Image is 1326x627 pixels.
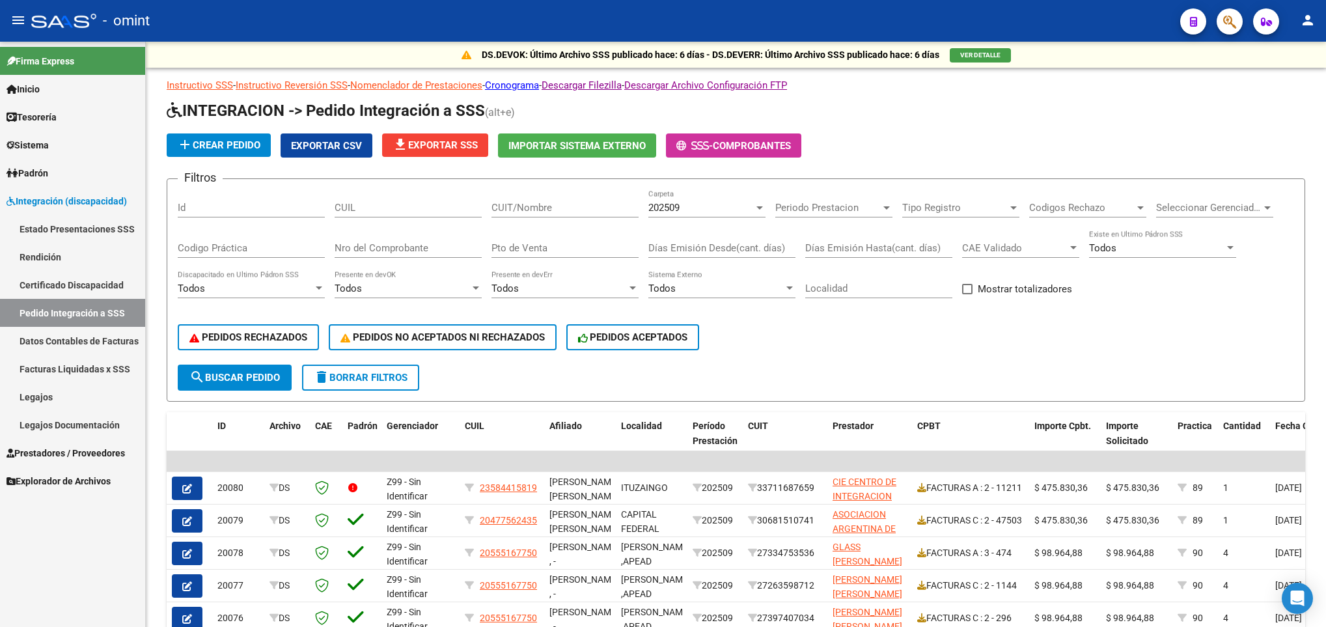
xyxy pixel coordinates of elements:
[482,48,939,62] p: DS.DEVOK: Último Archivo SSS publicado hace: 6 días - DS.DEVERR: Último Archivo SSS publicado hac...
[833,477,898,517] span: CIE CENTRO DE INTEGRACION ESCOLAR S.R.L.
[1275,482,1302,493] span: [DATE]
[544,412,616,469] datatable-header-cell: Afiliado
[1193,515,1203,525] span: 89
[713,140,791,152] span: Comprobantes
[833,509,896,579] span: ASOCIACION ARGENTINA DE PADRES DE AUTISTAS APADEA
[387,542,428,567] span: Z99 - Sin Identificar
[1193,482,1203,493] span: 89
[549,477,621,517] span: [PERSON_NAME] [PERSON_NAME], -
[350,79,482,91] a: Nomenclador de Prestaciones
[621,482,668,493] span: ITUZAINGO
[508,140,646,152] span: Importar Sistema Externo
[775,202,881,214] span: Periodo Prestacion
[269,611,305,626] div: DS
[485,106,515,118] span: (alt+e)
[167,133,271,157] button: Crear Pedido
[1034,580,1083,591] span: $ 98.964,88
[1178,421,1212,431] span: Practica
[549,574,619,600] span: [PERSON_NAME] , -
[917,481,1024,495] div: FACTURAS A : 2 - 11211
[302,365,419,391] button: Borrar Filtros
[1193,548,1203,558] span: 90
[621,574,691,600] span: [PERSON_NAME] ,APEAD
[616,412,687,469] datatable-header-cell: Localidad
[902,202,1008,214] span: Tipo Registro
[1089,242,1116,254] span: Todos
[549,509,621,550] span: [PERSON_NAME], [PERSON_NAME], -
[1172,412,1218,469] datatable-header-cell: Practica
[917,578,1024,593] div: FACTURAS C : 2 - 1144
[460,412,544,469] datatable-header-cell: CUIL
[917,611,1024,626] div: FACTURAS C : 2 - 296
[624,79,787,91] a: Descargar Archivo Configuración FTP
[748,513,822,528] div: 30681510741
[960,51,1001,59] span: VER DETALLE
[167,79,233,91] a: Instructivo SSS
[962,242,1068,254] span: CAE Validado
[1034,515,1088,525] span: $ 475.830,36
[621,509,659,535] span: CAPITAL FEDERAL
[10,12,26,28] mat-icon: menu
[217,611,259,626] div: 20076
[1101,412,1172,469] datatable-header-cell: Importe Solicitado
[212,412,264,469] datatable-header-cell: ID
[912,412,1029,469] datatable-header-cell: CPBT
[1275,421,1322,431] span: Fecha Cpbt
[578,331,688,343] span: PEDIDOS ACEPTADOS
[269,421,301,431] span: Archivo
[1034,613,1083,623] span: $ 98.964,88
[217,513,259,528] div: 20079
[217,481,259,495] div: 20080
[7,474,111,488] span: Explorador de Archivos
[314,372,407,383] span: Borrar Filtros
[264,412,310,469] datatable-header-cell: Archivo
[178,324,319,350] button: PEDIDOS RECHAZADOS
[167,102,485,120] span: INTEGRACION -> Pedido Integración a SSS
[281,133,372,158] button: Exportar CSV
[335,283,362,294] span: Todos
[177,139,260,151] span: Crear Pedido
[236,79,348,91] a: Instructivo Reversión SSS
[833,574,902,600] span: [PERSON_NAME] [PERSON_NAME]
[342,412,381,469] datatable-header-cell: Padrón
[393,139,478,151] span: Exportar SSS
[693,578,738,593] div: 202509
[1029,412,1101,469] datatable-header-cell: Importe Cpbt.
[167,78,1305,92] p: - - - - -
[269,481,305,495] div: DS
[480,548,537,558] span: 20555167750
[1029,202,1135,214] span: Codigos Rechazo
[381,412,460,469] datatable-header-cell: Gerenciador
[693,421,738,446] span: Período Prestación
[189,372,280,383] span: Buscar Pedido
[621,421,662,431] span: Localidad
[480,580,537,591] span: 20555167750
[393,137,408,152] mat-icon: file_download
[1193,580,1203,591] span: 90
[485,79,539,91] a: Cronograma
[7,138,49,152] span: Sistema
[1275,580,1302,591] span: [DATE]
[693,611,738,626] div: 202509
[1223,515,1228,525] span: 1
[7,54,74,68] span: Firma Express
[1275,613,1302,623] span: [DATE]
[566,324,700,350] button: PEDIDOS ACEPTADOS
[7,110,57,124] span: Tesorería
[387,574,428,600] span: Z99 - Sin Identificar
[1034,482,1088,493] span: $ 475.830,36
[269,513,305,528] div: DS
[833,542,902,567] span: GLASS [PERSON_NAME]
[1034,548,1083,558] span: $ 98.964,88
[1300,12,1316,28] mat-icon: person
[978,281,1072,297] span: Mostrar totalizadores
[950,48,1011,63] button: VER DETALLE
[693,481,738,495] div: 202509
[1106,515,1159,525] span: $ 475.830,36
[1218,412,1270,469] datatable-header-cell: Cantidad
[348,421,378,431] span: Padrón
[217,421,226,431] span: ID
[743,412,827,469] datatable-header-cell: CUIT
[217,546,259,561] div: 20078
[103,7,150,35] span: - omint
